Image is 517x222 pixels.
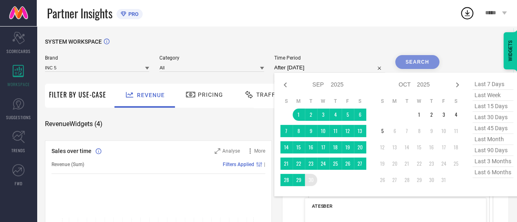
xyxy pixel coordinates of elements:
[401,141,413,153] td: Tue Oct 14 2025
[425,125,438,137] td: Thu Oct 09 2025
[438,141,450,153] td: Fri Oct 17 2025
[293,158,305,170] td: Mon Sep 22 2025
[293,109,305,121] td: Mon Sep 01 2025
[305,125,317,137] td: Tue Sep 09 2025
[11,147,25,153] span: TRENDS
[312,203,332,209] span: ATESBER
[305,109,317,121] td: Tue Sep 02 2025
[438,109,450,121] td: Fri Oct 03 2025
[450,125,462,137] td: Sat Oct 11 2025
[280,158,293,170] td: Sun Sep 21 2025
[376,125,389,137] td: Sun Oct 05 2025
[254,148,265,154] span: More
[413,158,425,170] td: Wed Oct 22 2025
[45,55,149,61] span: Brand
[389,158,401,170] td: Mon Oct 20 2025
[472,123,513,134] span: last 45 days
[222,148,240,154] span: Analyse
[472,167,513,178] span: last 6 months
[450,141,462,153] td: Sat Oct 18 2025
[274,63,385,73] input: Select time period
[425,109,438,121] td: Thu Oct 02 2025
[264,162,265,167] span: |
[274,55,385,61] span: Time Period
[223,162,254,167] span: Filters Applied
[329,125,342,137] td: Thu Sep 11 2025
[51,162,84,167] span: Revenue (Sum)
[280,80,290,90] div: Previous month
[293,174,305,186] td: Mon Sep 29 2025
[472,156,513,167] span: last 3 months
[215,148,220,154] svg: Zoom
[354,109,366,121] td: Sat Sep 06 2025
[305,141,317,153] td: Tue Sep 16 2025
[47,5,112,22] span: Partner Insights
[438,174,450,186] td: Fri Oct 31 2025
[305,174,317,186] td: Tue Sep 30 2025
[280,174,293,186] td: Sun Sep 28 2025
[401,174,413,186] td: Tue Oct 28 2025
[137,92,165,98] span: Revenue
[342,98,354,104] th: Friday
[51,148,92,154] span: Sales over time
[342,125,354,137] td: Fri Sep 12 2025
[376,98,389,104] th: Sunday
[49,90,106,100] span: Filter By Use-Case
[472,101,513,112] span: last 15 days
[450,158,462,170] td: Sat Oct 25 2025
[389,174,401,186] td: Mon Oct 27 2025
[438,158,450,170] td: Fri Oct 24 2025
[329,109,342,121] td: Thu Sep 04 2025
[425,141,438,153] td: Thu Oct 16 2025
[342,109,354,121] td: Fri Sep 05 2025
[376,158,389,170] td: Sun Oct 19 2025
[7,81,30,87] span: WORKSPACE
[280,125,293,137] td: Sun Sep 07 2025
[425,158,438,170] td: Thu Oct 23 2025
[256,91,282,98] span: Traffic
[305,98,317,104] th: Tuesday
[438,98,450,104] th: Friday
[329,98,342,104] th: Thursday
[472,79,513,90] span: last 7 days
[413,109,425,121] td: Wed Oct 01 2025
[329,158,342,170] td: Thu Sep 25 2025
[413,125,425,137] td: Wed Oct 08 2025
[438,125,450,137] td: Fri Oct 10 2025
[450,98,462,104] th: Saturday
[401,158,413,170] td: Tue Oct 21 2025
[354,141,366,153] td: Sat Sep 20 2025
[450,109,462,121] td: Sat Oct 04 2025
[45,38,102,45] span: SYSTEM WORKSPACE
[342,158,354,170] td: Fri Sep 26 2025
[425,98,438,104] th: Thursday
[452,80,462,90] div: Next month
[413,141,425,153] td: Wed Oct 15 2025
[472,134,513,145] span: last month
[472,112,513,123] span: last 30 days
[401,125,413,137] td: Tue Oct 07 2025
[354,158,366,170] td: Sat Sep 27 2025
[317,98,329,104] th: Wednesday
[280,141,293,153] td: Sun Sep 14 2025
[15,180,22,186] span: FWD
[342,141,354,153] td: Fri Sep 19 2025
[317,109,329,121] td: Wed Sep 03 2025
[413,174,425,186] td: Wed Oct 29 2025
[317,125,329,137] td: Wed Sep 10 2025
[472,90,513,101] span: last week
[354,98,366,104] th: Saturday
[317,158,329,170] td: Wed Sep 24 2025
[198,91,223,98] span: Pricing
[293,98,305,104] th: Monday
[472,145,513,156] span: last 90 days
[460,6,474,20] div: Open download list
[389,141,401,153] td: Mon Oct 13 2025
[7,48,31,54] span: SCORECARDS
[376,141,389,153] td: Sun Oct 12 2025
[280,98,293,104] th: Sunday
[126,11,139,17] span: PRO
[45,120,103,128] span: Revenue Widgets ( 4 )
[401,98,413,104] th: Tuesday
[389,98,401,104] th: Monday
